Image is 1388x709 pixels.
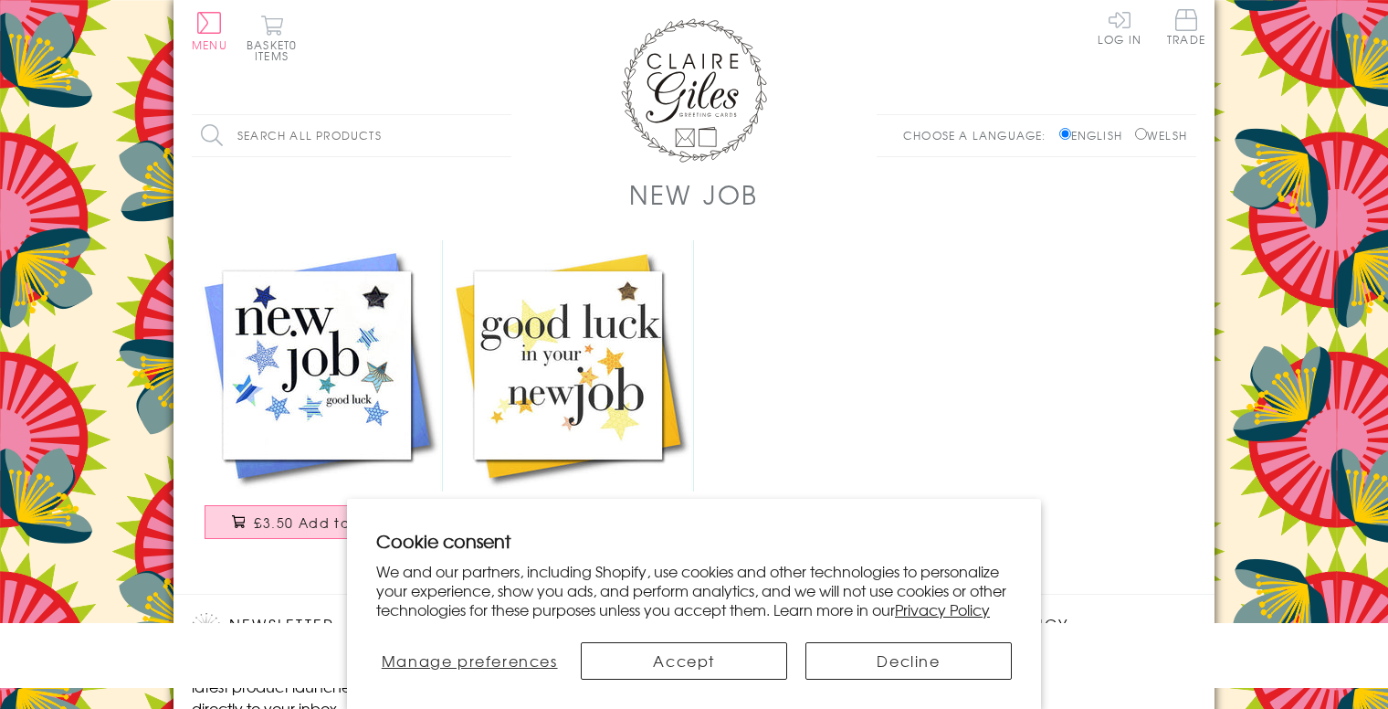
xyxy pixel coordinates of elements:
span: £3.50 Add to Basket [254,513,403,532]
button: Manage preferences [376,642,563,680]
p: Choose a language: [903,127,1056,143]
input: English [1059,128,1071,140]
button: Menu [192,12,227,50]
img: New Job Card, Good Luck, Embellished with a padded star [443,240,694,492]
label: Welsh [1135,127,1187,143]
span: 0 items [255,37,297,64]
button: Basket0 items [247,15,297,61]
a: Trade [1167,9,1205,48]
a: New Job Card, Good Luck, Embellished with a padded star £3.50 Add to Basket [443,240,694,557]
a: New Job Card, Blue Stars, Good Luck, padded star embellished £3.50 Add to Basket [192,240,443,557]
input: Search all products [192,115,511,156]
h2: Cookie consent [376,528,1012,554]
button: £3.50 Add to Basket [205,505,431,539]
button: Accept [581,642,787,680]
h2: Newsletter [192,613,502,640]
img: Claire Giles Greetings Cards [621,18,767,163]
button: Decline [805,642,1012,680]
span: Trade [1167,9,1205,45]
a: Log In [1098,9,1141,45]
input: Search [493,115,511,156]
h1: New Job [629,175,759,213]
label: English [1059,127,1131,143]
span: Menu [192,37,227,53]
img: New Job Card, Blue Stars, Good Luck, padded star embellished [192,240,443,492]
input: Welsh [1135,128,1147,140]
span: Manage preferences [382,650,558,672]
p: We and our partners, including Shopify, use cookies and other technologies to personalize your ex... [376,562,1012,619]
a: Privacy Policy [895,598,990,620]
